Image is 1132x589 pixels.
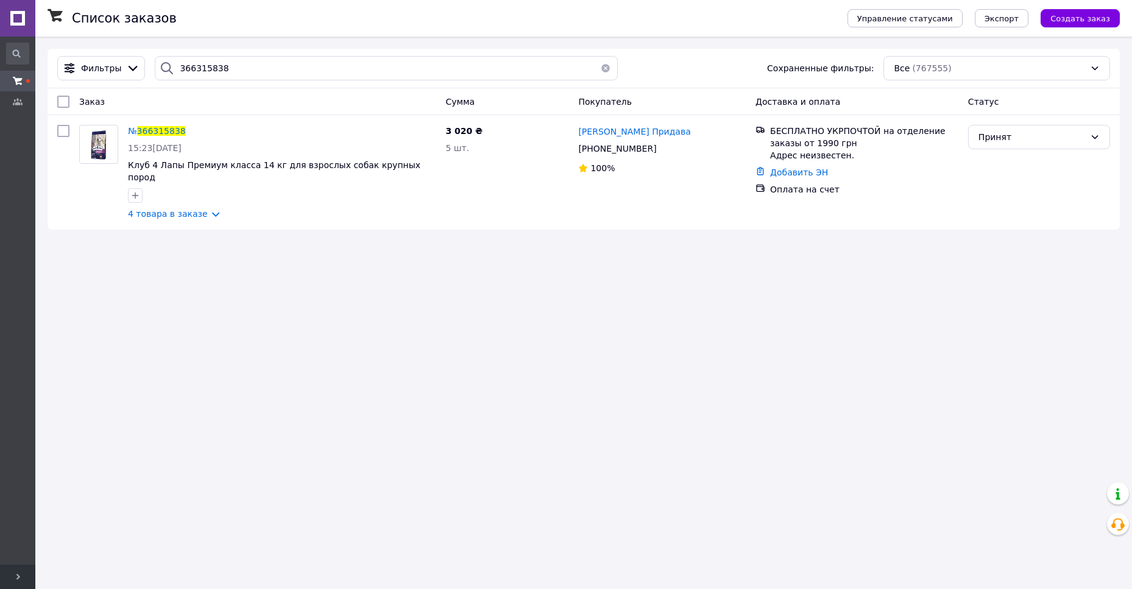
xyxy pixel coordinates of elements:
[128,160,420,182] a: Клуб 4 Лапы Премиум класса 14 кг для взрослых собак крупных пород
[770,183,958,196] div: Оплата на счет
[128,209,208,219] a: 4 товара в заказе
[593,56,618,80] button: Очистить
[445,143,469,153] span: 5 шт.
[1050,14,1110,23] span: Создать заказ
[975,9,1028,27] button: Экспорт
[128,126,137,136] span: №
[770,125,958,149] div: БЕСПЛАТНО УКРПОЧТОЙ на отделение заказы от 1990 грн
[578,127,690,136] span: [PERSON_NAME] Придава
[578,97,632,107] span: Покупатель
[576,140,659,157] div: [PHONE_NUMBER]
[847,9,963,27] button: Управление статусами
[894,62,910,74] span: Все
[128,126,186,136] a: №366315838
[81,62,121,74] span: Фильтры
[578,125,690,138] a: [PERSON_NAME] Придава
[767,62,874,74] span: Сохраненные фильтры:
[79,97,105,107] span: Заказ
[128,143,182,153] span: 15:23[DATE]
[1041,9,1120,27] button: Создать заказ
[985,14,1019,23] span: Экспорт
[445,97,475,107] span: Сумма
[912,63,951,73] span: (767555)
[72,11,177,26] h1: Список заказов
[155,56,617,80] input: Поиск по номеру заказа, ФИО покупателя, номеру телефона, Email, номеру накладной
[445,126,483,136] span: 3 020 ₴
[770,149,958,161] div: Адрес неизвестен.
[79,125,118,164] a: Фото товару
[755,97,840,107] span: Доставка и оплата
[87,125,111,163] img: Фото товару
[590,163,615,173] span: 100%
[1028,13,1120,23] a: Создать заказ
[857,14,953,23] span: Управление статусами
[137,126,186,136] span: 366315838
[770,168,828,177] a: Добавить ЭН
[968,97,999,107] span: Статус
[978,130,1085,144] div: Принят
